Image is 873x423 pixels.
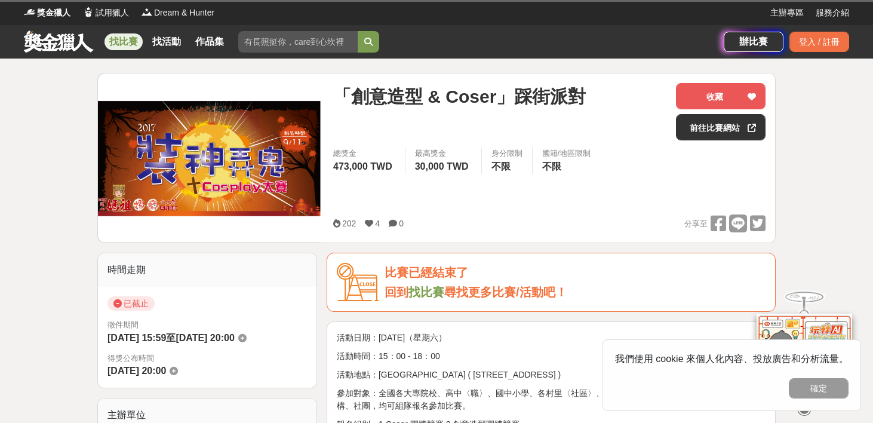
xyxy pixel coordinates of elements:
[337,388,765,410] span: 參加對象：全國各大專院校、高中〈職〉、國中小學、各村里〈社區〉、各[DEMOGRAPHIC_DATA]、公〈民〉間機構、社團，均可組隊報名參加比賽。
[816,7,849,19] a: 服務介紹
[491,148,522,160] div: 身分限制
[337,350,766,363] p: 活動時間：15：00 - 18：00
[104,33,143,50] a: 找比賽
[333,83,586,110] span: 「創意造型 & Coser」踩街派對
[333,148,395,160] span: 總獎金
[676,114,766,140] a: 前往比賽網站
[684,215,708,233] span: 分享至
[154,7,214,19] span: Dream & Hunter
[147,33,186,50] a: 找活動
[415,148,472,160] span: 最高獎金
[107,352,307,364] span: 得獎公布時間
[757,314,852,393] img: d2146d9a-e6f6-4337-9592-8cefde37ba6b.png
[107,333,166,343] span: [DATE] 15:59
[770,7,804,19] a: 主辦專區
[24,6,36,18] img: Logo
[176,333,234,343] span: [DATE] 20:00
[385,263,766,283] div: 比賽已經結束了
[415,161,469,171] span: 30,000 TWD
[107,296,155,311] span: 已截止
[408,286,444,299] a: 找比賽
[166,333,176,343] span: 至
[724,32,783,52] a: 辦比賽
[24,7,70,19] a: Logo獎金獵人
[333,161,392,171] span: 473,000 TWD
[789,32,849,52] div: 登入 / 註冊
[385,286,408,299] span: 回到
[337,263,379,302] img: Icon
[542,161,561,171] span: 不限
[337,370,561,379] span: 活動地點：[GEOGRAPHIC_DATA] ( [STREET_ADDRESS] )
[615,354,849,364] span: 我們使用 cookie 來個人化內容、投放廣告和分析流量。
[444,286,567,299] span: 尋找更多比賽/活動吧！
[375,219,380,228] span: 4
[107,366,166,376] span: [DATE] 20:00
[98,253,316,287] div: 時間走期
[399,219,404,228] span: 0
[342,219,356,228] span: 202
[542,148,591,160] div: 國籍/地區限制
[337,332,766,344] p: 活動日期：[DATE]（星期六）
[96,7,129,19] span: 試用獵人
[141,6,153,18] img: Logo
[789,378,849,399] button: 確定
[82,7,129,19] a: Logo試用獵人
[491,161,511,171] span: 不限
[676,83,766,109] button: 收藏
[141,7,214,19] a: LogoDream & Hunter
[98,73,321,242] img: Cover Image
[37,7,70,19] span: 獎金獵人
[238,31,358,53] input: 有長照挺你，care到心坎裡！青春出手，拍出照顧 影音徵件活動
[190,33,229,50] a: 作品集
[82,6,94,18] img: Logo
[107,320,139,329] span: 徵件期間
